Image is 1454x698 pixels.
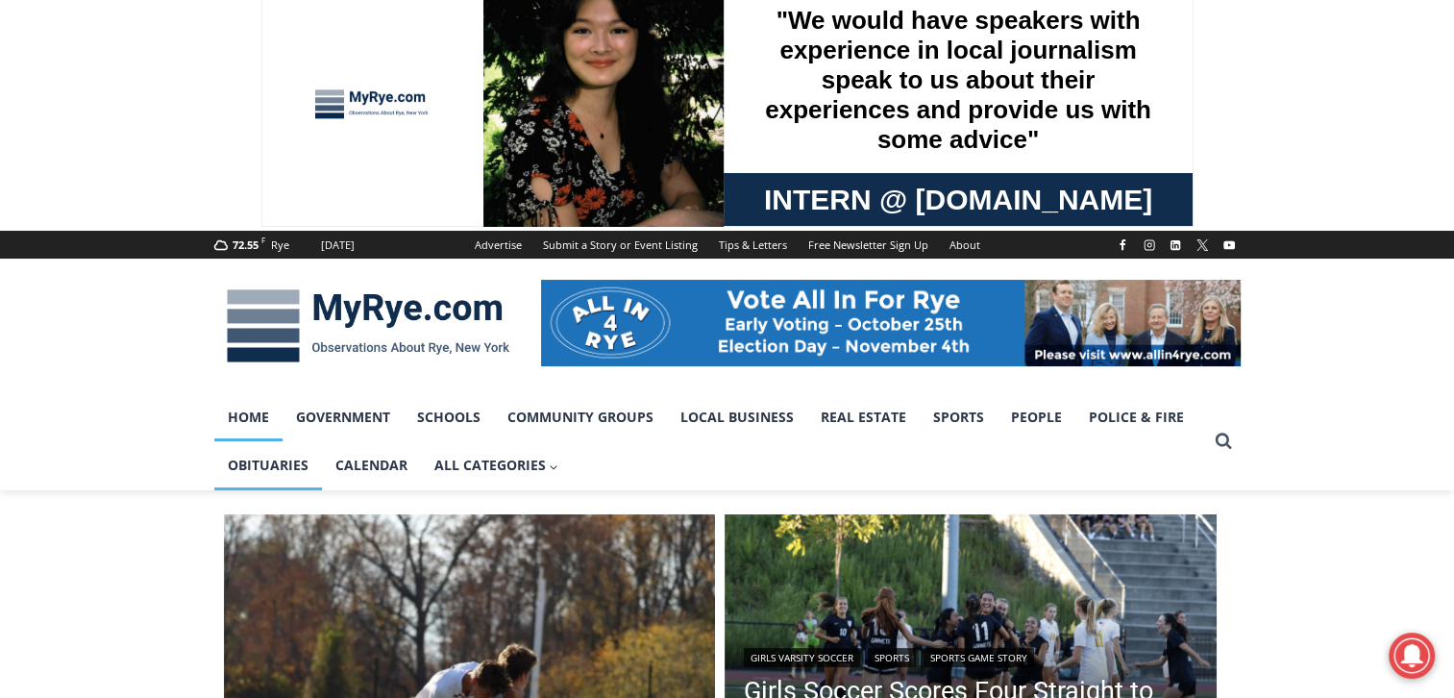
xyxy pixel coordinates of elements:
div: Rye [271,237,289,254]
a: Schools [404,393,494,441]
a: Linkedin [1164,234,1187,257]
nav: Primary Navigation [214,393,1206,490]
a: Police & Fire [1075,393,1197,441]
span: 72.55 [233,237,259,252]
a: Open Tues. - Sun. [PHONE_NUMBER] [1,193,193,239]
img: MyRye.com [214,276,522,376]
span: Intern @ [DOMAIN_NAME] [503,191,891,235]
a: People [998,393,1075,441]
a: Advertise [464,231,532,259]
div: [DATE] [321,237,355,254]
a: Obituaries [214,441,322,489]
a: Home [214,393,283,441]
a: Sports [920,393,998,441]
a: X [1191,234,1214,257]
img: All in for Rye [541,280,1241,366]
a: Sports Game Story [924,648,1034,667]
a: Free Newsletter Sign Up [798,231,939,259]
a: Government [283,393,404,441]
button: View Search Form [1206,424,1241,459]
a: About [939,231,991,259]
div: | | [744,644,1197,667]
a: Local Business [667,393,807,441]
div: "...watching a master [PERSON_NAME] chef prepare an omakase meal is fascinating dinner theater an... [198,120,283,230]
a: Tips & Letters [708,231,798,259]
a: Intern @ [DOMAIN_NAME] [462,187,931,239]
span: Open Tues. - Sun. [PHONE_NUMBER] [6,198,188,271]
a: Sports [868,648,916,667]
nav: Secondary Navigation [464,231,991,259]
a: Calendar [322,441,421,489]
a: Instagram [1138,234,1161,257]
a: Facebook [1111,234,1134,257]
a: Girls Varsity Soccer [744,648,860,667]
span: F [261,235,265,245]
a: Real Estate [807,393,920,441]
a: Community Groups [494,393,667,441]
div: "We would have speakers with experience in local journalism speak to us about their experiences a... [485,1,908,187]
button: Child menu of All Categories [421,441,573,489]
a: YouTube [1218,234,1241,257]
a: Submit a Story or Event Listing [532,231,708,259]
